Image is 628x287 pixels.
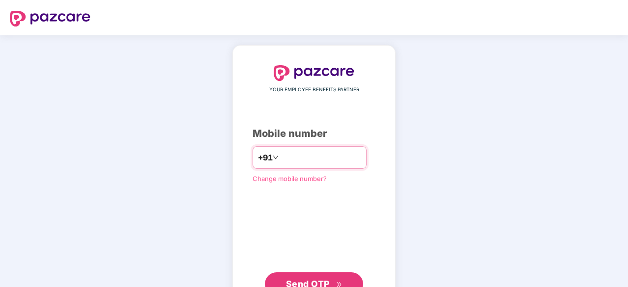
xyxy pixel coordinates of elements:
span: YOUR EMPLOYEE BENEFITS PARTNER [269,86,359,94]
div: Mobile number [253,126,375,141]
span: down [273,155,279,160]
a: Change mobile number? [253,175,327,183]
span: +91 [258,152,273,164]
img: logo [10,11,90,26]
img: logo [274,65,354,81]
